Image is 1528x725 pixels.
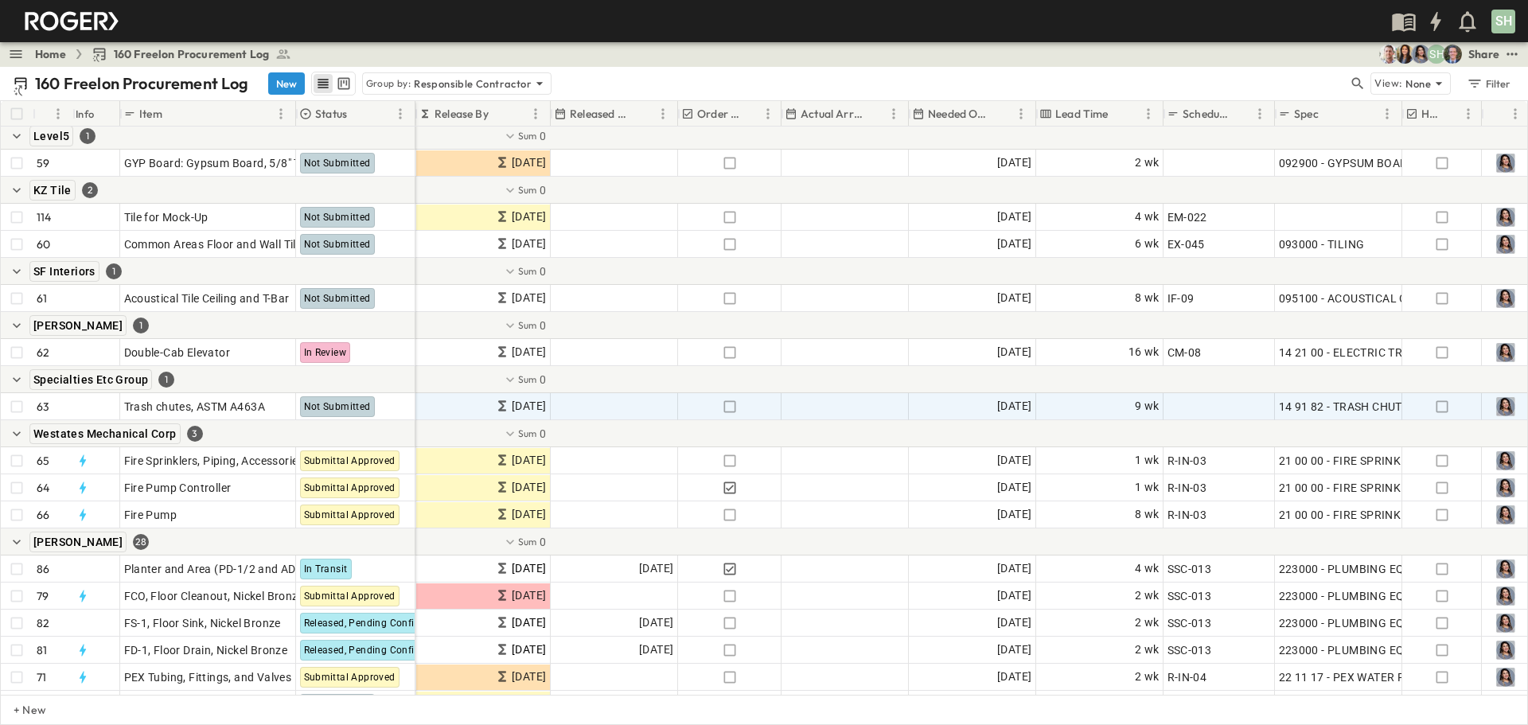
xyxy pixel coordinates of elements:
span: 8 wk [1135,289,1160,307]
button: Sort [39,105,57,123]
span: PEX Tubing, Fittings, and Valves [124,669,292,685]
span: 9 wk [1135,397,1160,415]
span: IF-09 [1167,290,1195,306]
span: EX-045 [1167,236,1205,252]
span: EM-022 [1167,209,1207,225]
button: Menu [1139,104,1158,123]
span: Fire Sprinklers, Piping, Accessories [124,453,304,469]
div: SH [1491,10,1515,33]
p: 63 [37,399,49,415]
div: Share [1468,46,1499,62]
span: [DATE] [512,451,546,470]
button: test [1503,45,1522,64]
button: Sort [1488,105,1506,123]
span: 1 wk [1135,478,1160,497]
div: 1 [80,128,95,144]
button: Sort [1112,105,1129,123]
button: New [268,72,305,95]
p: Sum [518,183,537,197]
span: FS-1, Floor Sink, Nickel Bronze [124,615,281,631]
p: Group by: [366,76,411,92]
p: 66 [37,507,49,523]
button: Sort [492,105,509,123]
span: In Review [304,347,347,358]
span: [DATE] [512,478,546,497]
img: Profile Picture [1496,451,1515,470]
span: [DATE] [997,154,1031,172]
button: row view [314,74,333,93]
button: Menu [1459,104,1478,123]
button: Menu [1378,104,1397,123]
span: 0 [540,372,546,388]
span: 223000 - PLUMBING EQUIPMENT [1279,615,1455,631]
span: Not Submitted [304,239,371,250]
img: Kim Bowen (kbowen@cahill-sf.com) [1395,45,1414,64]
span: [DATE] [997,505,1031,524]
span: 6 wk [1135,235,1160,253]
img: Profile Picture [1496,641,1515,660]
span: R-IN-03 [1167,480,1207,496]
p: Sum [518,372,537,386]
span: SF Interiors [33,265,95,278]
span: KZ Tile [33,184,72,197]
button: SH [1490,8,1517,35]
img: Profile Picture [1496,668,1515,687]
p: 60 [37,236,50,252]
span: Westates Mechanical Corp [33,427,177,440]
p: 82 [37,615,49,631]
button: Sort [1322,105,1339,123]
span: [DATE] [512,587,546,605]
span: [DATE] [997,587,1031,605]
span: [DATE] [512,208,546,226]
div: Info [76,92,95,136]
p: 160 Freelon Procurement Log [35,72,249,95]
span: Not Submitted [304,293,371,304]
span: Double-Cab Elevator [124,345,231,361]
p: Hot? [1421,106,1443,122]
div: 28 [133,534,149,550]
span: 21 00 00 - FIRE SPRINKLER [1279,480,1422,496]
p: None [1405,76,1431,92]
span: Not Submitted [304,212,371,223]
p: Sum [518,264,537,278]
button: Filter [1460,72,1515,95]
span: Common Areas Floor and Wall Tile [124,236,302,252]
div: 3 [187,426,203,442]
span: [DATE] [512,235,546,253]
p: 62 [37,345,49,361]
button: Menu [1506,104,1525,123]
span: 0 [540,534,546,550]
p: Release By [435,106,489,122]
span: 1 wk [1135,451,1160,470]
span: Released, Pending Confirm [304,618,427,629]
p: Lead Time [1055,106,1109,122]
button: Sort [867,105,884,123]
button: Menu [391,104,410,123]
img: Profile Picture [1496,614,1515,633]
span: 223000 - PLUMBING EQUIPMENT [1279,561,1455,577]
span: Planter and Area (PD-1/2 and AD-1/2) [124,561,322,577]
span: [DATE] [512,668,546,686]
img: Profile Picture [1496,505,1515,524]
span: Released, Pending Confirm [304,645,427,656]
span: SSC-013 [1167,642,1212,658]
span: [DATE] [997,289,1031,307]
p: Item [139,106,162,122]
span: 2 wk [1135,154,1160,172]
span: [DATE] [997,641,1031,659]
p: Sum [518,427,537,440]
span: R-IN-03 [1167,453,1207,469]
p: + New [14,702,23,718]
p: 65 [37,453,49,469]
div: Info [72,101,120,127]
p: Schedule ID [1183,106,1230,122]
span: SSC-013 [1167,588,1212,604]
span: R-IN-03 [1167,507,1207,523]
span: 4 wk [1135,208,1160,226]
span: [DATE] [512,343,546,361]
img: Mickie Parrish (mparrish@cahill-sf.com) [1379,45,1398,64]
span: FCO, Floor Cleanout, Nickel Bronze [124,588,305,604]
span: Submittal Approved [304,672,396,683]
span: SSC-013 [1167,615,1212,631]
span: [DATE] [512,154,546,172]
